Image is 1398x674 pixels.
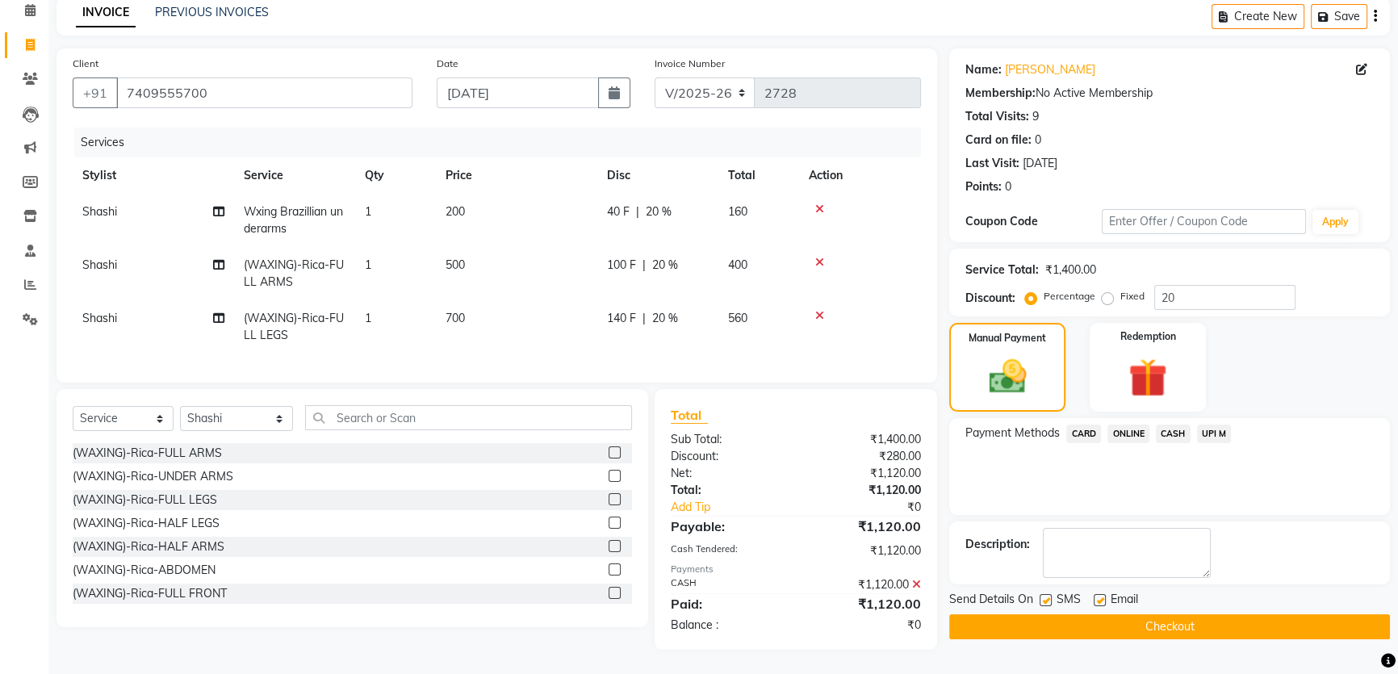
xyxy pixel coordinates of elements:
th: Disc [597,157,718,194]
span: 20 % [646,203,672,220]
span: 1 [365,257,371,272]
div: ₹1,120.00 [796,594,933,613]
span: 560 [728,311,747,325]
button: Apply [1312,210,1358,234]
div: Card on file: [965,132,1032,149]
span: Email [1111,591,1138,611]
span: 20 % [652,257,678,274]
div: (WAXING)-Rica-HALF ARMS [73,538,224,555]
div: Last Visit: [965,155,1019,172]
a: PREVIOUS INVOICES [155,5,269,19]
span: 140 F [607,310,636,327]
span: 20 % [652,310,678,327]
span: 200 [446,204,465,219]
th: Price [436,157,597,194]
a: [PERSON_NAME] [1005,61,1095,78]
span: 40 F [607,203,630,220]
div: (WAXING)-Rica-ABDOMEN [73,562,216,579]
th: Total [718,157,799,194]
div: Service Total: [965,262,1039,278]
div: Payments [671,563,922,576]
div: ₹1,120.00 [796,517,933,536]
div: Payable: [659,517,796,536]
input: Search or Scan [305,405,631,430]
div: (WAXING)-Rica-UNDER ARMS [73,468,233,485]
span: Total [671,407,708,424]
div: Coupon Code [965,213,1102,230]
button: Checkout [949,614,1390,639]
span: | [642,310,646,327]
label: Manual Payment [969,331,1046,345]
div: CASH [659,576,796,593]
div: ₹280.00 [796,448,933,465]
span: Shashi [82,257,117,272]
span: CARD [1066,425,1101,443]
div: Discount: [965,290,1015,307]
span: 1 [365,311,371,325]
span: (WAXING)-Rica-FULL LEGS [244,311,344,342]
div: ₹1,400.00 [796,431,933,448]
span: 700 [446,311,465,325]
th: Service [234,157,355,194]
label: Redemption [1120,329,1176,344]
div: 0 [1035,132,1041,149]
div: (WAXING)-Rica-HALF LEGS [73,515,220,532]
label: Client [73,57,98,71]
div: Paid: [659,594,796,613]
div: ₹1,400.00 [1045,262,1096,278]
div: Services [74,128,933,157]
th: Action [799,157,921,194]
input: Enter Offer / Coupon Code [1102,209,1306,234]
div: Balance : [659,617,796,634]
label: Percentage [1044,289,1095,304]
div: ₹0 [818,499,933,516]
button: +91 [73,77,118,108]
div: Name: [965,61,1002,78]
span: CASH [1156,425,1191,443]
span: Shashi [82,311,117,325]
span: 1 [365,204,371,219]
div: ₹1,120.00 [796,482,933,499]
div: Discount: [659,448,796,465]
a: Add Tip [659,499,819,516]
div: ₹1,120.00 [796,542,933,559]
span: | [636,203,639,220]
th: Qty [355,157,436,194]
div: ₹1,120.00 [796,465,933,482]
div: 0 [1005,178,1011,195]
button: Create New [1212,4,1304,29]
input: Search by Name/Mobile/Email/Code [116,77,412,108]
span: (WAXING)-Rica-FULL ARMS [244,257,344,289]
div: Description: [965,536,1030,553]
span: 100 F [607,257,636,274]
span: SMS [1057,591,1081,611]
span: Wxing Brazillian underarms [244,204,343,236]
div: Total Visits: [965,108,1029,125]
span: UPI M [1197,425,1232,443]
div: [DATE] [1023,155,1057,172]
div: Points: [965,178,1002,195]
div: No Active Membership [965,85,1374,102]
span: 400 [728,257,747,272]
span: Payment Methods [965,425,1060,442]
label: Fixed [1120,289,1145,304]
div: ₹1,120.00 [796,576,933,593]
div: (WAXING)-Rica-FULL ARMS [73,445,222,462]
span: | [642,257,646,274]
div: Membership: [965,85,1036,102]
div: Total: [659,482,796,499]
img: _gift.svg [1116,354,1179,402]
div: Net: [659,465,796,482]
span: ONLINE [1107,425,1149,443]
button: Save [1311,4,1367,29]
span: 160 [728,204,747,219]
span: Send Details On [949,591,1033,611]
div: Sub Total: [659,431,796,448]
span: 500 [446,257,465,272]
span: Shashi [82,204,117,219]
label: Date [437,57,458,71]
div: ₹0 [796,617,933,634]
div: (WAXING)-Rica-FULL LEGS [73,492,217,509]
div: (WAXING)-Rica-FULL FRONT [73,585,227,602]
img: _cash.svg [977,355,1038,398]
